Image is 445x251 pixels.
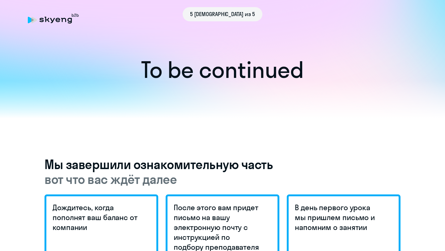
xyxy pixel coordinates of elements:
[44,157,400,187] h3: Мы завершили ознакомительную часть
[53,202,140,232] h5: Дождитесь, когда пополнят ваш баланс от компании
[12,59,433,81] h1: To be continued
[44,172,400,187] span: вот что вас ждёт далее
[190,10,255,18] span: 5 [DEMOGRAPHIC_DATA] из 5
[295,202,382,232] h5: В день первого урока мы пришлем письмо и напомним о занятии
